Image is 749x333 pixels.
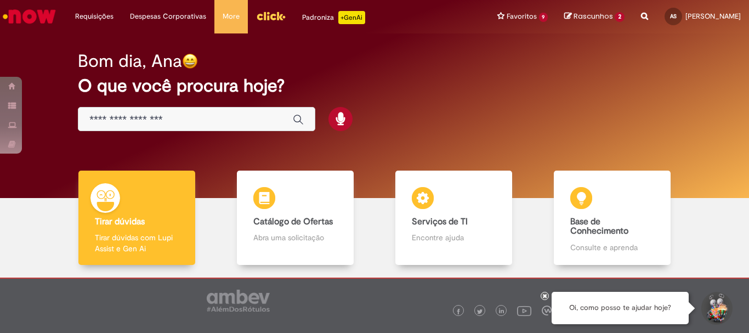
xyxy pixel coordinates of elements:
[539,13,548,22] span: 9
[615,12,625,22] span: 2
[499,308,504,315] img: logo_footer_linkedin.png
[223,11,240,22] span: More
[182,53,198,69] img: happy-face.png
[95,232,178,254] p: Tirar dúvidas com Lupi Assist e Gen Ai
[542,306,552,315] img: logo_footer_workplace.png
[253,232,337,243] p: Abra uma solicitação
[412,232,495,243] p: Encontre ajuda
[574,11,613,21] span: Rascunhos
[412,216,468,227] b: Serviços de TI
[700,292,733,325] button: Iniciar Conversa de Suporte
[477,309,483,314] img: logo_footer_twitter.png
[456,309,461,314] img: logo_footer_facebook.png
[338,11,365,24] p: +GenAi
[570,242,654,253] p: Consulte e aprenda
[517,303,531,318] img: logo_footer_youtube.png
[130,11,206,22] span: Despesas Corporativas
[564,12,625,22] a: Rascunhos
[533,171,691,266] a: Base de Conhecimento Consulte e aprenda
[95,216,145,227] b: Tirar dúvidas
[1,5,58,27] img: ServiceNow
[78,52,182,71] h2: Bom dia, Ana
[256,8,286,24] img: click_logo_yellow_360x200.png
[302,11,365,24] div: Padroniza
[670,13,677,20] span: AS
[207,290,270,312] img: logo_footer_ambev_rotulo_gray.png
[75,11,114,22] span: Requisições
[685,12,741,21] span: [PERSON_NAME]
[507,11,537,22] span: Favoritos
[253,216,333,227] b: Catálogo de Ofertas
[216,171,374,266] a: Catálogo de Ofertas Abra uma solicitação
[78,76,671,95] h2: O que você procura hoje?
[58,171,216,266] a: Tirar dúvidas Tirar dúvidas com Lupi Assist e Gen Ai
[374,171,533,266] a: Serviços de TI Encontre ajuda
[570,216,628,237] b: Base de Conhecimento
[552,292,689,324] div: Oi, como posso te ajudar hoje?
